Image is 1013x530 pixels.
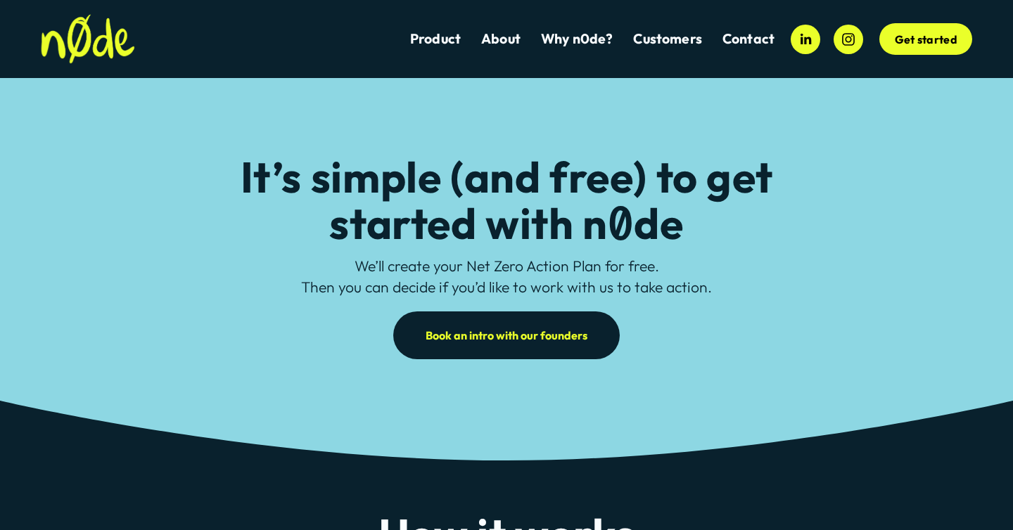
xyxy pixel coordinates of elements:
[410,30,461,49] a: Product
[608,197,635,253] em: 0
[41,14,135,64] img: n0de
[541,30,613,49] a: Why n0de?
[481,30,521,49] a: About
[236,154,777,248] h2: It’s simple (and free) to get started with n de
[633,31,702,47] span: Customers
[236,256,777,297] p: We’ll create your Net Zero Action Plan for free. Then you can decide if you’d like to work with u...
[722,30,775,49] a: Contact
[633,30,702,49] a: folder dropdown
[879,23,972,56] a: Get started
[834,25,863,54] a: Instagram
[393,311,620,359] a: Book an intro with our founders
[791,25,820,54] a: LinkedIn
